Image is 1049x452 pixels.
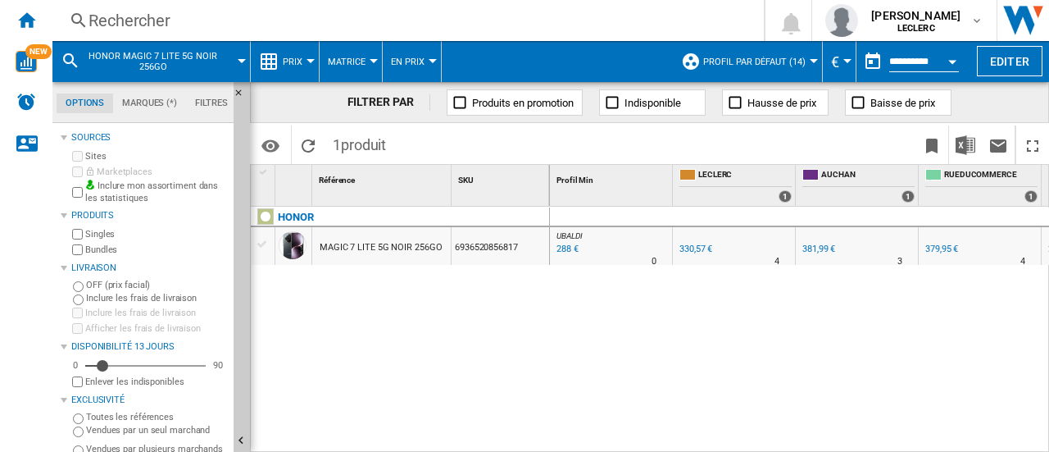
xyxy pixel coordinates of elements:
input: Inclure mon assortiment dans les statistiques [72,182,83,203]
span: SKU [458,176,474,185]
div: RUEDUCOMMERCE 1 offers sold by RUEDUCOMMERCE [922,165,1041,206]
button: Prix [283,41,311,82]
input: Afficher les frais de livraison [72,377,83,387]
button: Indisponible [599,89,706,116]
div: Délai de livraison : 0 jour [652,253,656,270]
button: En Prix [391,41,433,82]
div: Sort None [279,165,311,190]
label: Toutes les références [86,411,227,423]
input: Bundles [72,244,83,255]
button: Hausse de prix [722,89,829,116]
div: Rechercher [89,9,721,32]
span: Hausse de prix [747,97,816,109]
div: 90 [209,359,227,372]
label: Inclure les frais de livraison [86,292,227,304]
div: HONOR MAGIC 7 LITE 5G NOIR 256GO [61,41,242,82]
button: Profil par défaut (14) [703,41,814,82]
div: 330,57 € [679,244,712,254]
div: 379,95 € [925,244,958,254]
div: FILTRER PAR [347,94,431,111]
button: Envoyer ce rapport par email [982,126,1015,164]
div: 379,95 € [923,241,958,258]
img: profile.jpg [825,4,858,37]
div: Sources [71,131,227,144]
div: Référence Sort None [316,165,451,190]
input: Afficher les frais de livraison [72,323,83,334]
button: Télécharger au format Excel [949,126,982,164]
div: 381,99 € [802,244,835,254]
md-tab-item: Options [57,94,113,113]
label: Marketplaces [85,166,227,178]
md-menu: Currency [823,41,856,82]
button: Recharger [292,126,325,164]
input: Inclure les frais de livraison [73,294,84,305]
span: 1 [325,126,394,160]
div: Sort None [455,165,549,190]
button: Produits en promotion [447,89,583,116]
div: Disponibilité 13 Jours [71,340,227,354]
img: excel-24x24.png [956,135,975,155]
span: UBALDI [556,231,582,240]
button: HONOR MAGIC 7 LITE 5G NOIR 256GO [87,41,235,82]
button: Matrice [328,41,374,82]
span: Baisse de prix [870,97,935,109]
div: AUCHAN 1 offers sold by AUCHAN [799,165,918,206]
span: NEW [25,44,52,59]
span: Indisponible [624,97,681,109]
button: Open calendar [938,44,967,74]
div: Exclusivité [71,394,227,407]
span: Profil Min [556,176,593,185]
div: 1 offers sold by RUEDUCOMMERCE [1024,190,1038,203]
input: Singles [72,229,83,240]
md-tab-item: Filtres [186,94,237,113]
div: Prix [259,41,311,82]
div: 6936520856817 [452,227,549,265]
div: Délai de livraison : 4 jours [774,253,779,270]
label: Afficher les frais de livraison [85,322,227,335]
img: alerts-logo.svg [16,92,36,112]
span: En Prix [391,57,425,67]
label: Inclure mon assortiment dans les statistiques [85,180,227,205]
div: LECLERC 1 offers sold by LECLERC [676,165,795,206]
div: € [831,41,847,82]
input: Sites [72,151,83,162]
div: MAGIC 7 LITE 5G NOIR 256GO [320,229,442,267]
div: Produits [71,209,227,222]
md-tab-item: Marques (*) [113,94,186,113]
img: mysite-bg-18x18.png [85,180,95,189]
span: AUCHAN [821,169,915,183]
div: Profil Min Sort None [553,165,672,190]
div: Sort None [553,165,672,190]
span: € [831,53,839,71]
div: 0 [69,359,82,372]
div: 1 offers sold by LECLERC [779,190,792,203]
label: Vendues par un seul marchand [86,424,227,436]
button: Créer un favoris [915,126,948,164]
span: Profil par défaut (14) [703,57,806,67]
span: LECLERC [698,169,792,183]
span: produit [341,136,386,153]
input: Vendues par un seul marchand [73,427,84,437]
b: LECLERC [897,23,935,34]
label: OFF (prix facial) [86,279,227,291]
input: OFF (prix facial) [73,281,84,292]
img: wise-card.svg [16,51,37,72]
button: Plein écran [1016,126,1049,164]
div: 381,99 € [800,241,835,258]
div: Mise à jour : mardi 14 octobre 2025 04:44 [554,241,579,258]
div: Délai de livraison : 3 jours [897,253,902,270]
span: RUEDUCOMMERCE [944,169,1038,183]
span: HONOR MAGIC 7 LITE 5G NOIR 256GO [87,51,219,72]
md-slider: Disponibilité [85,358,206,374]
button: Editer [977,46,1042,76]
label: Sites [85,150,227,162]
span: [PERSON_NAME] [871,7,960,24]
span: Prix [283,57,302,67]
input: Inclure les frais de livraison [72,308,83,318]
label: Singles [85,228,227,240]
div: Cliquez pour filtrer sur cette marque [278,208,314,227]
label: Bundles [85,244,227,256]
